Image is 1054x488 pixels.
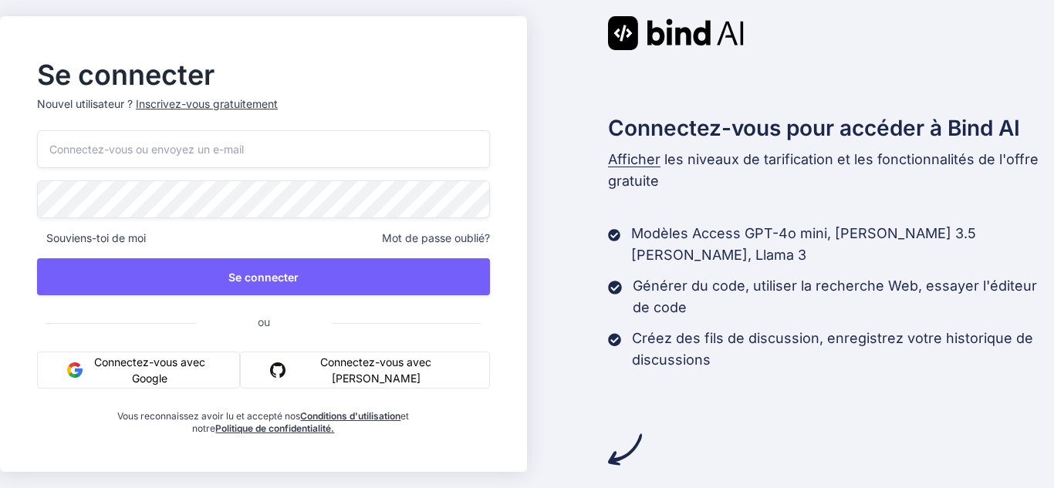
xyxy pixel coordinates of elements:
[300,410,400,422] a: Conditions d'utilisation
[608,16,744,50] img: Logo de Bind AI
[94,355,205,385] font: Connectez-vous avec Google
[117,410,300,422] font: Vous reconnaissez avoir lu et accepté nos
[46,231,146,244] font: Souviens-toi de moi
[258,315,270,328] font: ou
[228,271,299,284] font: Se connecter
[608,151,1039,189] font: les niveaux de tarification et les fonctionnalités de l'offre gratuite
[215,422,334,434] a: Politique de confidentialité.
[632,330,1033,368] font: Créez des fils de discussion, enregistrez votre historique de discussions
[192,410,409,434] font: et notre
[608,115,1020,141] font: Connectez-vous pour accéder à Bind AI
[37,258,490,295] button: Se connecter
[320,355,431,385] font: Connectez-vous avec [PERSON_NAME]
[608,151,660,167] font: Afficher
[608,432,642,466] img: flèche
[240,352,490,389] button: Connectez-vous avec [PERSON_NAME]
[37,130,490,168] input: Connectez-vous ou envoyez un e-mail
[37,352,240,389] button: Connectez-vous avec Google
[37,97,133,110] font: Nouvel utilisateur ?
[382,231,490,244] font: Mot de passe oublié?
[37,58,215,92] font: Se connecter
[136,97,278,110] font: Inscrivez-vous gratuitement
[67,362,83,378] img: Google
[633,278,1037,315] font: Générer du code, utiliser la recherche Web, essayer l'éditeur de code
[270,362,285,378] img: github
[631,225,976,263] font: Modèles Access GPT-4o mini, [PERSON_NAME] 3.5 [PERSON_NAME], Llama 3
